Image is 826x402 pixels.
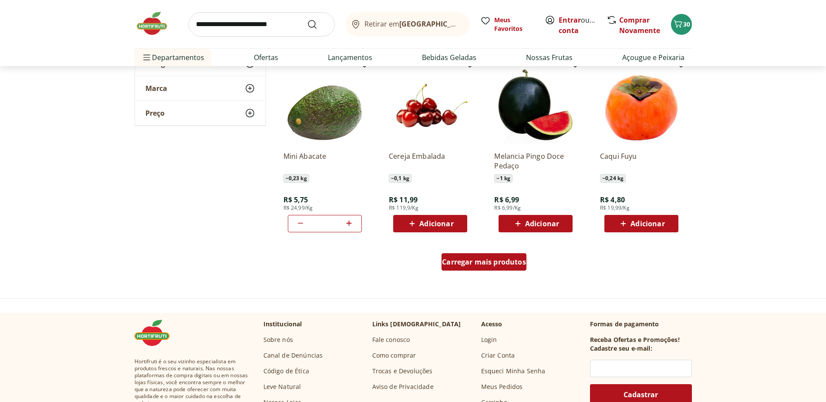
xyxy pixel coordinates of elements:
a: Mini Abacate [283,151,366,171]
span: Preço [145,109,165,117]
a: Fale conosco [372,335,410,344]
span: R$ 5,75 [283,195,308,204]
a: Canal de Denúncias [263,351,323,360]
img: Hortifruti [135,10,178,37]
a: Bebidas Geladas [422,52,476,63]
span: R$ 119,9/Kg [389,204,418,211]
img: Caqui Fuyu [600,62,683,144]
a: Cereja Embalada [389,151,472,171]
b: [GEOGRAPHIC_DATA]/[GEOGRAPHIC_DATA] [399,19,546,29]
a: Melancia Pingo Doce Pedaço [494,151,577,171]
span: Adicionar [630,220,664,227]
span: ou [559,15,597,36]
a: Nossas Frutas [526,52,573,63]
a: Esqueci Minha Senha [481,367,546,375]
button: Menu [142,47,152,68]
span: R$ 6,99/Kg [494,204,521,211]
span: ~ 1 kg [494,174,512,183]
img: Melancia Pingo Doce Pedaço [494,62,577,144]
a: Meus Pedidos [481,382,523,391]
a: Meus Favoritos [480,16,534,33]
a: Login [481,335,497,344]
button: Adicionar [604,215,678,232]
h3: Cadastre seu e-mail: [590,344,652,353]
a: Criar Conta [481,351,515,360]
a: Carregar mais produtos [442,253,526,274]
input: search [189,12,335,37]
span: R$ 4,80 [600,195,625,204]
img: Mini Abacate [283,62,366,144]
span: Marca [145,84,167,93]
a: Aviso de Privacidade [372,382,434,391]
span: R$ 19,99/Kg [600,204,630,211]
button: Marca [135,76,266,100]
a: Ofertas [254,52,278,63]
a: Açougue e Peixaria [622,52,684,63]
span: 30 [683,20,690,28]
span: Carregar mais produtos [442,258,526,265]
span: ~ 0,24 kg [600,174,626,183]
span: Cadastrar [624,391,658,398]
span: Adicionar [419,220,453,227]
a: Criar conta [559,15,607,35]
p: Links [DEMOGRAPHIC_DATA] [372,320,461,328]
a: Trocas e Devoluções [372,367,433,375]
a: Comprar Novamente [619,15,660,35]
button: Adicionar [499,215,573,232]
button: Carrinho [671,14,692,35]
img: Cereja Embalada [389,62,472,144]
button: Adicionar [393,215,467,232]
a: Sobre nós [263,335,293,344]
span: R$ 6,99 [494,195,519,204]
span: R$ 24,99/Kg [283,204,313,211]
p: Institucional [263,320,302,328]
a: Entrar [559,15,581,25]
a: Leve Natural [263,382,301,391]
img: Hortifruti [135,320,178,346]
span: Retirar em [364,20,461,28]
p: Formas de pagamento [590,320,692,328]
span: R$ 11,99 [389,195,418,204]
a: Código de Ética [263,367,309,375]
p: Acesso [481,320,502,328]
span: ~ 0,23 kg [283,174,309,183]
button: Submit Search [307,19,328,30]
span: Departamentos [142,47,204,68]
a: Lançamentos [328,52,372,63]
span: ~ 0,1 kg [389,174,411,183]
h3: Receba Ofertas e Promoções! [590,335,680,344]
a: Como comprar [372,351,416,360]
button: Preço [135,101,266,125]
a: Caqui Fuyu [600,151,683,171]
span: Adicionar [525,220,559,227]
span: Meus Favoritos [494,16,534,33]
button: Retirar em[GEOGRAPHIC_DATA]/[GEOGRAPHIC_DATA] [345,12,470,37]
